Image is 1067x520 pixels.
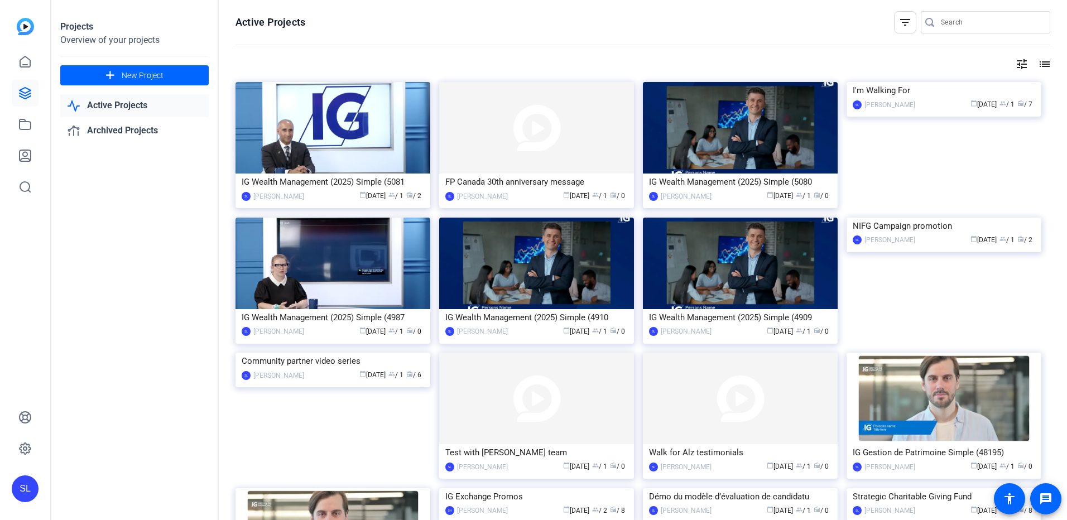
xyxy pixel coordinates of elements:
[649,506,658,515] div: SL
[359,371,386,379] span: [DATE]
[563,462,570,469] span: calendar_today
[814,192,829,200] span: / 0
[12,475,39,502] div: SL
[1017,100,1032,108] span: / 7
[970,236,997,244] span: [DATE]
[649,309,832,326] div: IG Wealth Management (2025) Simple (4909
[388,192,403,200] span: / 1
[649,192,658,201] div: SL
[406,371,421,379] span: / 6
[814,191,820,198] span: radio
[610,462,617,469] span: radio
[406,370,413,377] span: radio
[60,65,209,85] button: New Project
[610,506,617,513] span: radio
[610,463,625,470] span: / 0
[970,100,997,108] span: [DATE]
[610,328,625,335] span: / 0
[999,462,1006,469] span: group
[814,507,829,514] span: / 0
[649,463,658,471] div: SL
[388,191,395,198] span: group
[898,16,912,29] mat-icon: filter_list
[970,463,997,470] span: [DATE]
[457,461,508,473] div: [PERSON_NAME]
[767,327,773,334] span: calendar_today
[814,328,829,335] span: / 0
[864,234,915,245] div: [PERSON_NAME]
[406,328,421,335] span: / 0
[853,506,862,515] div: SL
[970,100,977,107] span: calendar_today
[242,309,424,326] div: IG Wealth Management (2025) Simple (4987
[1017,463,1032,470] span: / 0
[359,327,366,334] span: calendar_today
[661,505,712,516] div: [PERSON_NAME]
[661,326,712,337] div: [PERSON_NAME]
[999,235,1006,242] span: group
[122,70,164,81] span: New Project
[563,507,589,514] span: [DATE]
[359,191,366,198] span: calendar_today
[592,327,599,334] span: group
[242,371,251,380] div: SL
[406,191,413,198] span: radio
[253,370,304,381] div: [PERSON_NAME]
[999,100,1015,108] span: / 1
[592,192,607,200] span: / 1
[970,506,977,513] span: calendar_today
[563,327,570,334] span: calendar_today
[445,463,454,471] div: SL
[767,192,793,200] span: [DATE]
[445,309,628,326] div: IG Wealth Management (2025) Simple (4910
[388,370,395,377] span: group
[864,505,915,516] div: [PERSON_NAME]
[767,328,793,335] span: [DATE]
[814,327,820,334] span: radio
[864,461,915,473] div: [PERSON_NAME]
[60,33,209,47] div: Overview of your projects
[796,506,802,513] span: group
[103,69,117,83] mat-icon: add
[796,327,802,334] span: group
[767,507,793,514] span: [DATE]
[814,462,820,469] span: radio
[796,507,811,514] span: / 1
[592,191,599,198] span: group
[999,236,1015,244] span: / 1
[649,444,832,461] div: Walk for Alz testimonials
[796,191,802,198] span: group
[661,461,712,473] div: [PERSON_NAME]
[253,326,304,337] div: [PERSON_NAME]
[767,506,773,513] span: calendar_today
[563,192,589,200] span: [DATE]
[563,463,589,470] span: [DATE]
[563,506,570,513] span: calendar_today
[853,488,1035,505] div: Strategic Charitable Giving Fund
[767,191,773,198] span: calendar_today
[242,327,251,336] div: SL
[796,462,802,469] span: group
[242,192,251,201] div: SL
[853,235,862,244] div: SL
[445,506,454,515] div: SH
[853,218,1035,234] div: NIFG Campaign promotion
[864,99,915,110] div: [PERSON_NAME]
[445,488,628,505] div: IG Exchange Promos
[999,463,1015,470] span: / 1
[457,326,508,337] div: [PERSON_NAME]
[970,507,997,514] span: [DATE]
[445,327,454,336] div: SL
[796,192,811,200] span: / 1
[60,94,209,117] a: Active Projects
[1017,462,1024,469] span: radio
[1017,235,1024,242] span: radio
[767,462,773,469] span: calendar_today
[1017,100,1024,107] span: radio
[253,191,304,202] div: [PERSON_NAME]
[853,100,862,109] div: SL
[814,506,820,513] span: radio
[242,174,424,190] div: IG Wealth Management (2025) Simple (5081
[1003,492,1016,505] mat-icon: accessibility
[592,462,599,469] span: group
